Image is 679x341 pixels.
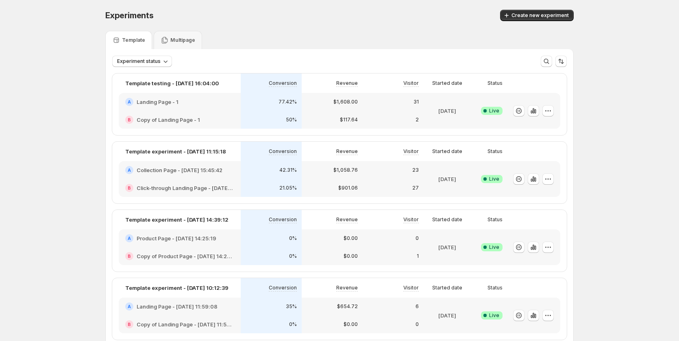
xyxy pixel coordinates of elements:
span: Experiments [105,11,154,20]
p: Revenue [336,148,358,155]
p: Template experiment - [DATE] 14:39:12 [125,216,229,224]
p: [DATE] [438,107,456,115]
span: Live [489,176,499,182]
p: 27 [412,185,419,191]
p: 77.42% [279,99,297,105]
p: Started date [432,80,462,86]
h2: Click-through Landing Page - [DATE] 15:46:31 [137,184,234,192]
p: 21.05% [279,185,297,191]
p: 6 [416,303,419,310]
p: Conversion [269,285,297,291]
p: [DATE] [438,243,456,251]
span: Experiment status [117,58,161,65]
h2: A [128,168,131,173]
span: Live [489,312,499,319]
p: $0.00 [344,321,358,328]
p: $1,608.00 [333,99,358,105]
button: Experiment status [112,56,172,67]
p: Status [487,148,503,155]
p: Started date [432,148,462,155]
p: Status [487,285,503,291]
p: 0% [289,253,297,259]
p: Visitor [403,148,419,155]
p: Conversion [269,216,297,223]
h2: Copy of Product Page - [DATE] 14:25:19 [137,252,234,260]
p: 2 [416,117,419,123]
h2: Product Page - [DATE] 14:25:19 [137,234,216,242]
span: Create new experiment [511,12,569,19]
h2: A [128,99,131,104]
span: Live [489,244,499,250]
p: 0% [289,235,297,242]
h2: Landing Page - [DATE] 11:59:08 [137,302,218,311]
p: $1,058.76 [333,167,358,173]
h2: B [128,254,131,259]
h2: Landing Page - 1 [137,98,178,106]
h2: Copy of Landing Page - 1 [137,116,200,124]
p: $0.00 [344,253,358,259]
h2: A [128,304,131,309]
h2: Copy of Landing Page - [DATE] 11:59:08 [137,320,234,328]
p: $901.06 [338,185,358,191]
p: Template testing - [DATE] 16:04:00 [125,79,219,87]
button: Sort the results [555,56,567,67]
p: Started date [432,216,462,223]
p: Template experiment - [DATE] 10:12:39 [125,284,229,292]
p: Conversion [269,148,297,155]
h2: A [128,236,131,241]
h2: B [128,117,131,122]
p: Status [487,80,503,86]
h2: B [128,186,131,190]
p: $654.72 [337,303,358,310]
p: [DATE] [438,311,456,319]
p: 31 [413,99,419,105]
p: Visitor [403,285,419,291]
p: 1 [417,253,419,259]
span: Live [489,108,499,114]
p: Multipage [170,37,195,43]
p: 0 [416,321,419,328]
p: Template experiment - [DATE] 11:15:18 [125,147,226,155]
p: Status [487,216,503,223]
p: Revenue [336,285,358,291]
h2: B [128,322,131,327]
p: 50% [286,117,297,123]
p: Template [122,37,145,43]
p: 35% [286,303,297,310]
p: 0% [289,321,297,328]
button: Create new experiment [500,10,574,21]
p: Visitor [403,216,419,223]
p: Revenue [336,80,358,86]
p: [DATE] [438,175,456,183]
h2: Collection Page - [DATE] 15:45:42 [137,166,222,174]
p: $0.00 [344,235,358,242]
p: 42.31% [279,167,297,173]
p: Revenue [336,216,358,223]
p: 23 [412,167,419,173]
p: Conversion [269,80,297,86]
p: Visitor [403,80,419,86]
p: $117.64 [340,117,358,123]
p: Started date [432,285,462,291]
p: 0 [416,235,419,242]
